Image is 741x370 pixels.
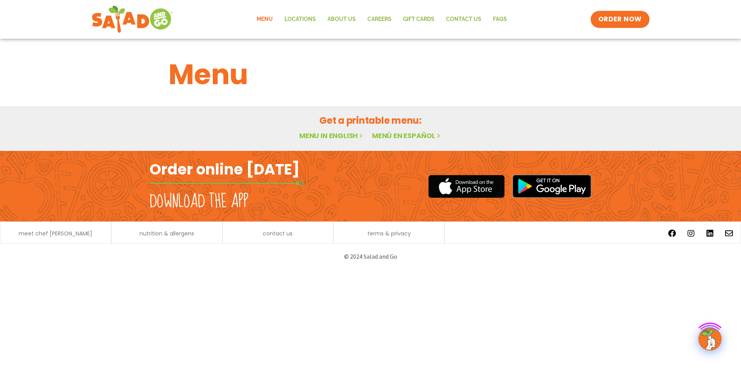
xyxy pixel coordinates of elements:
span: ORDER NOW [598,15,642,24]
nav: Menu [251,10,513,28]
a: meet chef [PERSON_NAME] [19,231,92,236]
a: FAQs [487,10,513,28]
a: ORDER NOW [591,11,650,28]
h2: Order online [DATE] [150,160,300,179]
a: Contact Us [440,10,487,28]
a: terms & privacy [367,231,411,236]
a: About Us [322,10,362,28]
h2: Get a printable menu: [169,114,572,127]
a: Menu in English [299,131,364,140]
img: fork [150,181,305,185]
img: google_play [512,175,591,198]
a: Locations [279,10,322,28]
img: new-SAG-logo-768×292 [91,4,173,35]
a: Menu [251,10,279,28]
a: nutrition & allergens [140,231,194,236]
a: contact us [263,231,293,236]
img: appstore [428,174,505,199]
a: Menú en español [372,131,442,140]
h1: Menu [169,54,572,95]
p: © 2024 Salad and Go [153,251,588,262]
h2: Download the app [150,191,248,213]
a: GIFT CARDS [397,10,440,28]
a: Careers [362,10,397,28]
